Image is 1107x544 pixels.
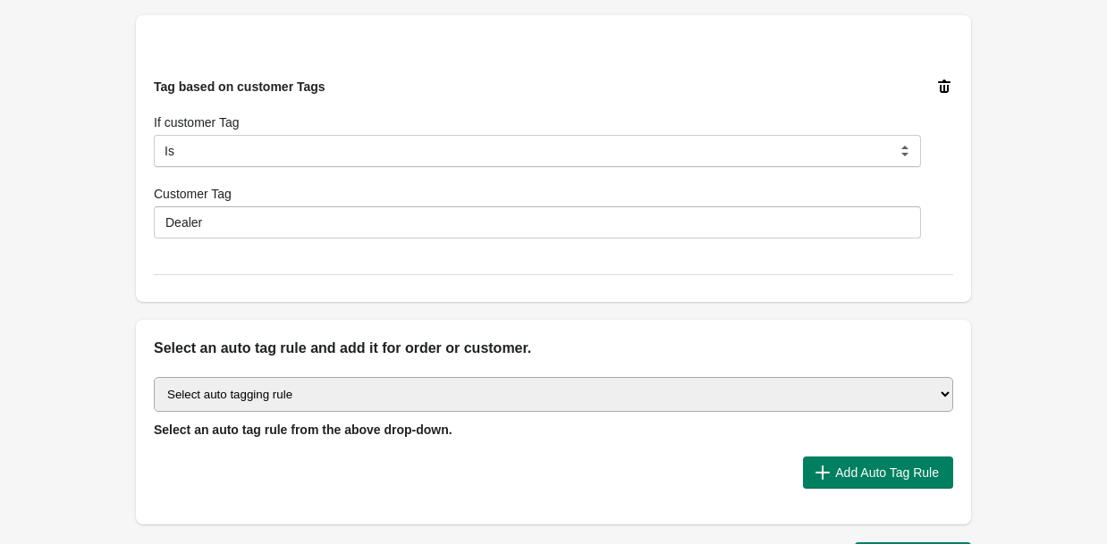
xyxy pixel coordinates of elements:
[154,206,921,239] input: Wholesale
[835,465,939,480] span: Add Auto Tag Rule
[154,338,953,359] h2: Select an auto tag rule and add it for order or customer.
[154,423,452,437] span: Select an auto tag rule from the above drop-down.
[154,113,239,131] label: If customer Tag
[803,456,953,489] button: Add Auto Tag Rule
[154,80,325,94] span: Tag based on customer Tags
[154,185,232,203] label: Customer Tag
